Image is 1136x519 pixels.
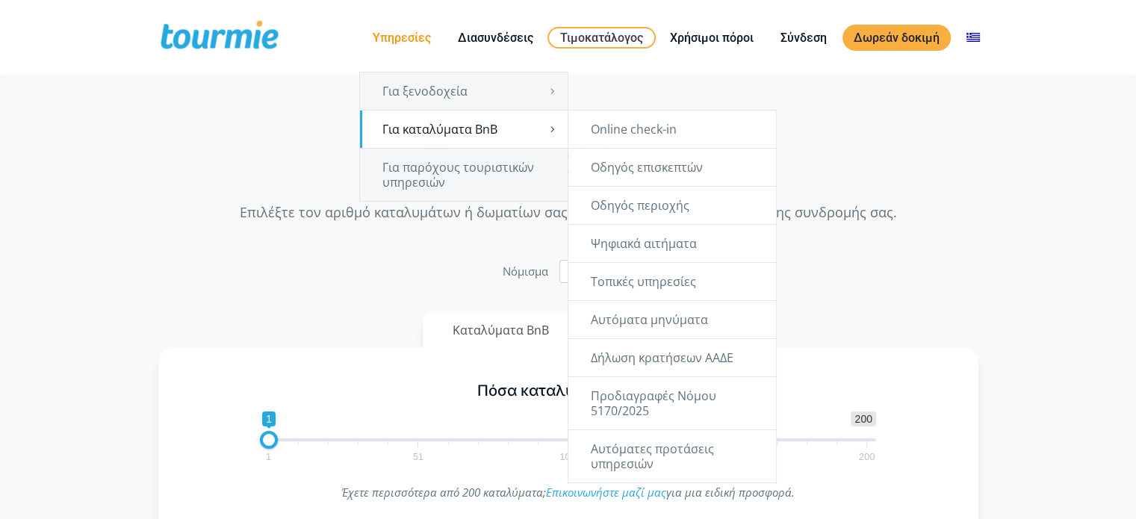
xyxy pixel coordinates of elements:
a: Αυτόματα μηνύματα [568,301,776,338]
label: Nόμισμα [503,261,548,282]
h2: Τιμοκατάλογος [158,143,978,178]
p: Έχετε περισσότερα από 200 καταλύματα; για μια ειδική προσφορά. [260,482,876,503]
a: Για ξενοδοχεία [360,72,568,110]
a: Δωρεάν δοκιμή [842,25,951,51]
h5: Πόσα καταλύματα έχετε; [260,382,876,400]
a: Ψηφιακά αιτήματα [568,225,776,262]
a: Προδιαγραφές Νόμου 5170/2025 [568,377,776,429]
a: Αυτόματες προτάσεις υπηρεσιών [568,430,776,482]
a: Online check-in [568,111,776,148]
a: Δήλωση κρατήσεων ΑΑΔΕ [568,339,776,376]
a: Σύνδεση [769,28,838,47]
span: 200 [851,411,875,426]
a: Οδηγός επισκεπτών [568,149,776,186]
span: 1 [264,453,273,460]
a: Διασυνδέσεις [447,28,544,47]
a: Τοπικές υπηρεσίες [568,263,776,300]
a: Χρήσιμοι πόροι [659,28,765,47]
button: Καταλύματα BnB [423,313,579,348]
span: 101 [557,453,578,460]
a: Επικοινωνήστε μαζί μας [546,485,666,500]
span: 51 [411,453,426,460]
a: Τιμοκατάλογος [547,27,656,49]
p: Επιλέξτε τον αριθμό καταλυμάτων ή δωματίων σας, για να υπολογίσετε το κόστος της συνδρομής σας. [158,202,978,223]
span: 1 [262,411,276,426]
a: Για καταλύματα BnB [360,111,568,148]
a: Υπηρεσίες [361,28,442,47]
span: 200 [857,453,878,460]
a: Για παρόχους τουριστικών υπηρεσιών [360,149,568,201]
a: Οδηγός περιοχής [568,187,776,224]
